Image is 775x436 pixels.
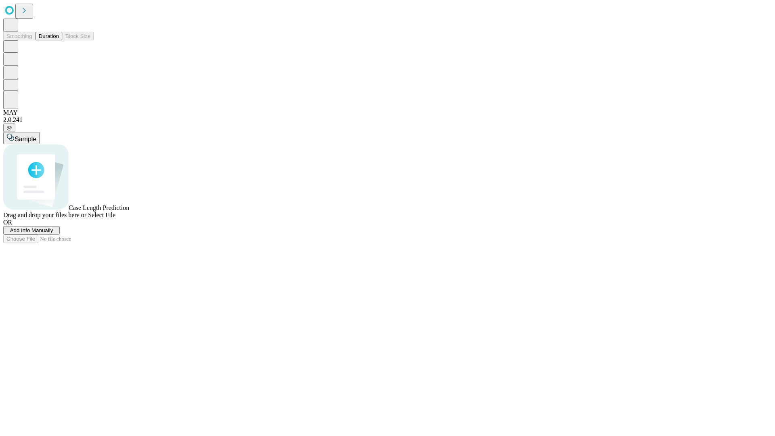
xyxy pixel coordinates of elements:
[3,226,60,235] button: Add Info Manually
[62,32,94,40] button: Block Size
[3,212,86,218] span: Drag and drop your files here or
[36,32,62,40] button: Duration
[6,125,12,131] span: @
[3,219,12,226] span: OR
[69,204,129,211] span: Case Length Prediction
[88,212,115,218] span: Select File
[3,32,36,40] button: Smoothing
[3,124,15,132] button: @
[3,132,40,144] button: Sample
[10,227,53,233] span: Add Info Manually
[3,116,772,124] div: 2.0.241
[3,109,772,116] div: MAY
[15,136,36,143] span: Sample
